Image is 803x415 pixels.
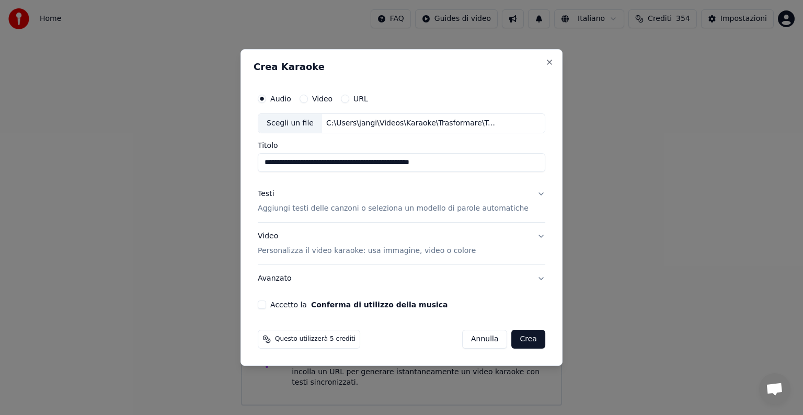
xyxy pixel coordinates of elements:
label: URL [353,95,368,102]
span: Questo utilizzerà 5 crediti [275,335,355,343]
label: Video [312,95,332,102]
h2: Crea Karaoke [254,62,549,72]
button: VideoPersonalizza il video karaoke: usa immagine, video o colore [258,223,545,264]
label: Titolo [258,142,545,149]
p: Aggiungi testi delle canzoni o seleziona un modello di parole automatiche [258,203,529,214]
button: TestiAggiungi testi delle canzoni o seleziona un modello di parole automatiche [258,180,545,222]
label: Audio [270,95,291,102]
button: Accetto la [311,301,448,308]
div: C:\Users\jangi\Videos\Karaoke\Trasformare\Tracce\Tiromancino\Il linguaggio segreto dei pesci - Ti... [322,118,500,129]
button: Avanzato [258,265,545,292]
p: Personalizza il video karaoke: usa immagine, video o colore [258,246,476,256]
div: Video [258,231,476,256]
button: Annulla [462,330,508,349]
button: Crea [512,330,545,349]
label: Accetto la [270,301,448,308]
div: Testi [258,189,274,199]
div: Scegli un file [258,114,322,133]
